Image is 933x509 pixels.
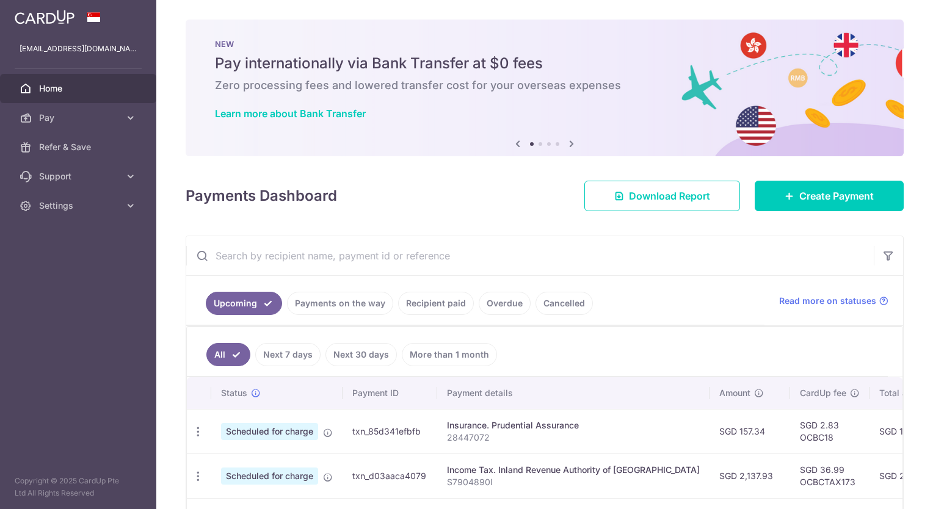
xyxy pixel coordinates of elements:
[755,181,904,211] a: Create Payment
[879,387,920,399] span: Total amt.
[710,409,790,453] td: SGD 157.34
[39,141,120,153] span: Refer & Save
[20,43,137,55] p: [EMAIL_ADDRESS][DOMAIN_NAME]
[535,292,593,315] a: Cancelled
[39,112,120,124] span: Pay
[215,107,366,120] a: Learn more about Bank Transfer
[398,292,474,315] a: Recipient paid
[447,431,700,444] p: 28447072
[255,343,321,366] a: Next 7 days
[221,387,247,399] span: Status
[15,10,74,24] img: CardUp
[710,453,790,498] td: SGD 2,137.93
[790,409,869,453] td: SGD 2.83 OCBC18
[447,464,700,476] div: Income Tax. Inland Revenue Authority of [GEOGRAPHIC_DATA]
[186,185,337,207] h4: Payments Dashboard
[437,377,710,409] th: Payment details
[719,387,750,399] span: Amount
[215,78,874,93] h6: Zero processing fees and lowered transfer cost for your overseas expenses
[215,54,874,73] h5: Pay internationally via Bank Transfer at $0 fees
[221,467,318,485] span: Scheduled for charge
[343,409,437,453] td: txn_85d341efbfb
[215,39,874,49] p: NEW
[447,419,700,431] div: Insurance. Prudential Assurance
[800,387,846,399] span: CardUp fee
[402,343,497,366] a: More than 1 month
[447,476,700,488] p: S7904890I
[779,295,876,307] span: Read more on statuses
[39,200,120,212] span: Settings
[343,453,437,498] td: txn_d03aaca4079
[584,181,740,211] a: Download Report
[790,453,869,498] td: SGD 36.99 OCBCTAX173
[799,189,874,203] span: Create Payment
[287,292,393,315] a: Payments on the way
[39,170,120,182] span: Support
[325,343,397,366] a: Next 30 days
[629,189,710,203] span: Download Report
[186,236,874,275] input: Search by recipient name, payment id or reference
[186,20,904,156] img: Bank transfer banner
[779,295,888,307] a: Read more on statuses
[206,292,282,315] a: Upcoming
[206,343,250,366] a: All
[343,377,437,409] th: Payment ID
[479,292,531,315] a: Overdue
[221,423,318,440] span: Scheduled for charge
[39,82,120,95] span: Home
